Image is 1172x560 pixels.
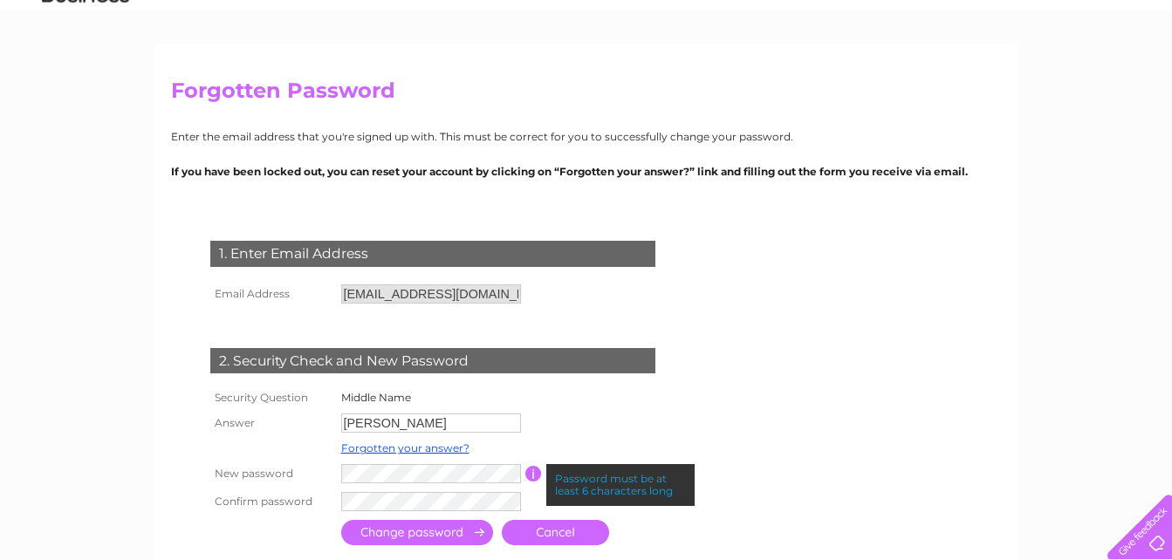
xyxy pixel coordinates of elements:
th: Email Address [206,280,337,308]
p: If you have been locked out, you can reset your account by clicking on “Forgotten your answer?” l... [171,163,1002,180]
th: Answer [206,409,337,437]
th: New password [206,460,337,488]
div: Clear Business is a trading name of Verastar Limited (registered in [GEOGRAPHIC_DATA] No. 3667643... [175,10,999,85]
label: Middle Name [341,391,411,404]
p: Enter the email address that you're signed up with. This must be correct for you to successfully ... [171,128,1002,145]
a: Contact [1119,74,1162,87]
th: Security Question [206,386,337,409]
a: Energy [971,74,1010,87]
a: Cancel [502,520,609,545]
img: logo.png [41,45,130,99]
h2: Forgotten Password [171,79,1002,112]
a: 0333 014 3131 [843,9,963,31]
a: Blog [1083,74,1108,87]
th: Confirm password [206,488,337,516]
a: Forgotten your answer? [341,441,469,454]
a: Water [928,74,961,87]
input: Submit [341,520,493,545]
div: Password must be at least 6 characters long [546,464,695,506]
div: 1. Enter Email Address [210,241,655,267]
div: 2. Security Check and New Password [210,348,655,374]
input: Information [525,466,542,481]
a: Telecoms [1020,74,1073,87]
